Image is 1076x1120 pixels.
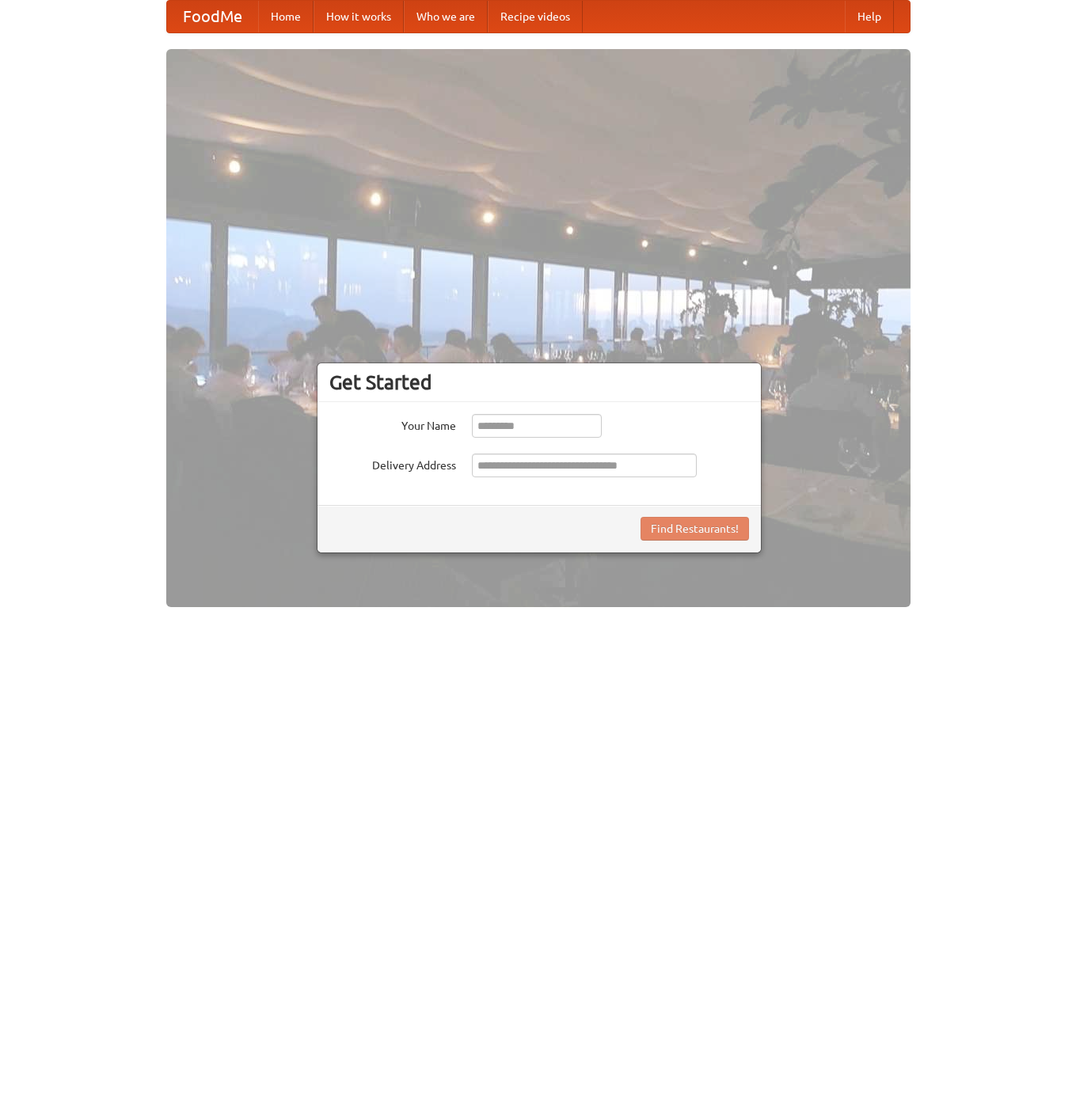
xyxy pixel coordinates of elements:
[404,1,488,32] a: Who we are
[329,454,456,473] label: Delivery Address
[329,414,456,434] label: Your Name
[167,1,258,32] a: FoodMe
[314,1,404,32] a: How it works
[258,1,314,32] a: Home
[641,517,749,541] button: Find Restaurants!
[329,370,749,394] h3: Get Started
[845,1,894,32] a: Help
[488,1,583,32] a: Recipe videos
